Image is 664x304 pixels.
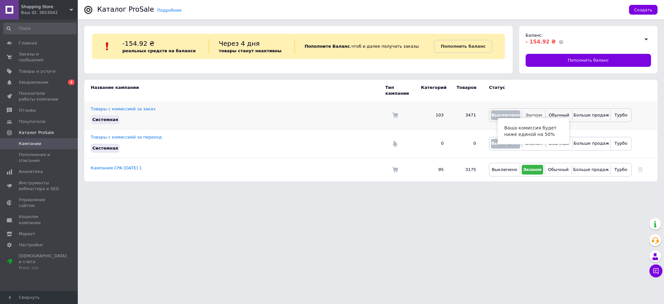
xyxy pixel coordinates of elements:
span: Заказы и сообщения [19,51,60,63]
img: Комиссия за заказ [392,112,398,118]
td: Товаров [450,80,483,101]
td: 103 [414,101,450,129]
span: Обычный [548,167,568,172]
div: Ваша комиссия будет ниже единой на 50% [498,118,569,144]
span: Уведомления [19,79,48,85]
td: 3471 [450,101,483,129]
b: реальных средств на балансе [122,48,196,53]
button: Эконом [524,110,544,120]
td: 95 [414,158,450,181]
span: Главная [19,40,37,46]
div: Prom топ [19,265,67,271]
td: 0 [450,129,483,158]
span: Через 4 дня [219,40,260,47]
span: Больше продаж [574,141,609,146]
span: Эконом [523,167,542,172]
span: Выключено [491,113,520,117]
td: Тип кампании [385,80,414,101]
span: Кошелек компании [19,214,60,225]
span: Каталог ProSale [19,130,54,136]
span: - 154.92 ₴ [526,39,556,45]
button: Турбо [612,165,630,175]
div: , чтоб и далее получать заказы [295,39,434,54]
span: Кампании [19,141,41,147]
span: [DEMOGRAPHIC_DATA] и счета [19,253,67,271]
button: Чат с покупателем [649,264,662,277]
span: Создать [634,7,652,12]
a: Подробнее [157,8,181,13]
div: Каталог ProSale [97,6,154,13]
td: Название кампании [84,80,385,101]
button: Больше продаж [574,110,609,120]
span: Пополнения и списания [19,152,60,164]
span: Инструменты вебмастера и SEO [19,180,60,192]
b: товары станут неактивны [219,48,282,53]
span: Больше продаж [574,113,609,117]
span: Маркет [19,231,35,237]
a: Кампания CPA [DATE] 1 [91,165,142,170]
span: Выключено [492,167,517,172]
button: Обычный [547,165,570,175]
span: Shopping Store [21,4,70,10]
img: Комиссия за заказ [392,166,398,173]
b: Пополнить баланс [441,44,485,49]
button: Выключено [491,165,518,175]
td: 0 [414,129,450,158]
span: Пополнить баланс [568,57,609,63]
div: Ваш ID: 3653042 [21,10,78,16]
span: Эконом [526,113,542,117]
a: Пополнить баланс [526,54,651,67]
button: Турбо [612,110,630,120]
span: Настройки [19,242,42,248]
span: Товары и услуги [19,68,55,74]
span: Турбо [614,113,627,117]
button: Выключено [491,110,520,120]
a: Товары с комиссией за заказ [91,106,155,111]
b: Пополните Баланс [305,44,350,49]
span: Покупатели [19,119,45,125]
td: 3175 [450,158,483,181]
span: Системная [92,117,118,122]
button: Больше продаж [574,139,609,149]
span: 2 [68,79,75,85]
button: Турбо [612,139,630,149]
a: Удалить [638,167,643,172]
span: Управление сайтом [19,197,60,209]
td: Статус [483,80,632,101]
span: Турбо [614,141,627,146]
span: Обычный [549,113,569,117]
button: Эконом [522,165,543,175]
span: Показатели работы компании [19,91,60,102]
td: Категорий [414,80,450,101]
span: Аналитика [19,169,43,175]
span: Системная [92,146,118,151]
span: -154.92 ₴ [122,40,155,47]
button: Выключено [491,139,520,149]
img: :exclamation: [102,42,112,51]
button: Обычный [547,110,570,120]
span: Турбо [614,167,627,172]
img: Комиссия за переход [392,140,398,147]
span: Выключено [491,141,520,146]
input: Поиск [3,23,76,34]
button: Больше продаж [574,165,609,175]
a: Пополнить баланс [434,40,492,53]
span: Баланс: [526,33,543,38]
button: Создать [629,5,658,15]
a: Товары с комиссией за переход [91,135,162,140]
span: Больше продаж [573,167,609,172]
span: Отзывы [19,107,36,113]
